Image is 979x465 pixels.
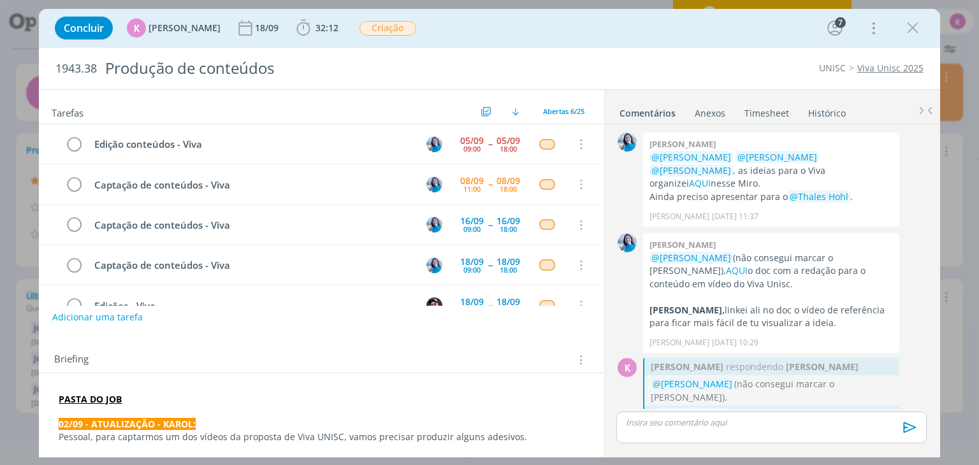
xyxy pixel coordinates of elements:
p: Pessoal, para captarmos um dos vídeos da proposta de Viva UNISC, vamos precisar produzir alguns a... [59,431,583,443]
div: 18:00 [500,266,517,273]
div: 08/09 [497,176,520,185]
a: AQUI [689,177,711,189]
button: B [425,296,444,315]
strong: [PERSON_NAME] [651,360,723,373]
p: aqui a redação do material que tu precisa criar. [651,408,893,431]
span: [PERSON_NAME] [149,24,221,32]
span: [DATE] 11:37 [712,211,758,222]
button: E [425,175,444,194]
p: linkei ali no doc o vídeo de referência para ficar mais fácil de tu visualizar a ideia. [649,304,893,330]
a: Histórico [808,101,846,120]
div: 09:00 [463,145,481,152]
a: Comentários [619,101,676,120]
div: 18/09 [460,257,484,266]
button: Adicionar uma tarefa [52,306,143,329]
b: [PERSON_NAME] [649,138,716,150]
img: E [618,132,637,152]
div: Captação de conteúdos - Viva [89,217,414,233]
span: @[PERSON_NAME] [651,252,731,264]
span: respondendo [723,360,786,373]
span: @[PERSON_NAME] [651,164,731,176]
img: B [426,297,442,313]
span: -- [488,180,492,189]
button: Concluir [55,17,113,39]
a: AQUI [726,264,748,276]
span: -- [488,220,492,229]
p: Ainda preciso apresentar para o . [649,190,893,203]
span: [DATE] 10:29 [712,337,758,348]
div: 18/09 [497,257,520,266]
p: (não consegui marcar o [PERSON_NAME]), [651,377,893,404]
img: E [426,217,442,232]
p: [PERSON_NAME] [649,211,709,222]
span: Tarefas [52,104,83,119]
img: E [426,176,442,192]
strong: [PERSON_NAME] [786,360,859,373]
p: (não consegui marcar o [PERSON_NAME]), o doc com a redação para o conteúdo em vídeo do Viva Unisc. [649,252,893,290]
div: 08/09 [460,176,484,185]
div: 18:00 [500,225,517,232]
div: 09:00 [463,225,481,232]
strong: 02/09 - ATUALIZAÇÃO - KAROL: [59,418,196,430]
p: , as ideias para o Viva organizei nesse Miro. [649,151,893,190]
a: UNISC [819,62,846,74]
div: 05/09 [497,136,520,145]
div: K [127,18,146,38]
button: 7 [825,18,845,38]
span: @Thales Hohl [790,190,848,203]
div: dialog [39,9,939,457]
span: Briefing [54,352,89,368]
div: 18/09 [460,297,484,306]
img: E [618,233,637,252]
div: Produção de conteúdos [99,53,556,84]
div: 16/09 [497,217,520,225]
a: PASTA DO JOB [59,393,122,405]
img: arrow-down.svg [512,108,519,115]
span: -- [488,139,492,148]
button: E [425,134,444,154]
div: 09:00 [463,266,481,273]
div: Anexos [695,107,725,120]
div: Edição conteúdos - Viva [89,136,414,152]
div: 16/09 [460,217,484,225]
div: 7 [835,17,846,28]
div: 18:00 [500,145,517,152]
button: 32:12 [293,18,342,38]
span: @[PERSON_NAME] [653,408,732,420]
div: 18/09 [255,24,281,32]
img: E [426,136,442,152]
span: -- [488,261,492,269]
span: Abertas 6/25 [543,106,584,116]
div: 18/09 [497,297,520,306]
span: @[PERSON_NAME] [737,151,817,163]
a: Viva Unisc 2025 [857,62,924,74]
div: Captação de conteúdos - Viva [89,257,414,273]
button: Criação [359,20,417,36]
div: @@1099413@@ (não consegui marcar o Patrick), AQUI o doc com a redação para o conteúdo em vídeo do... [651,377,893,404]
div: 11:00 [463,185,481,192]
span: @[PERSON_NAME] [653,378,732,390]
button: K[PERSON_NAME] [127,18,221,38]
a: Timesheet [744,101,790,120]
div: Captação de conteúdos - Viva [89,177,414,193]
span: Criação [359,21,416,36]
button: E [425,215,444,234]
div: Edições - Viva [89,298,414,314]
b: [PERSON_NAME] [649,239,716,250]
span: 1943.38 [55,62,97,76]
span: 32:12 [315,22,338,34]
span: @[PERSON_NAME] [651,151,731,163]
button: E [425,255,444,275]
span: -- [488,301,492,310]
img: E [426,257,442,273]
div: K [618,358,637,377]
span: Concluir [64,23,104,33]
div: 18:00 [500,185,517,192]
p: [PERSON_NAME] [649,337,709,348]
strong: [PERSON_NAME], [649,304,725,316]
div: 05/09 [460,136,484,145]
